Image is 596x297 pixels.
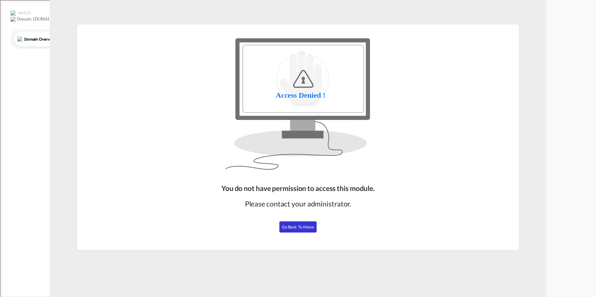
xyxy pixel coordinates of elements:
[69,37,105,41] div: Keywords by Traffic
[245,199,351,208] span: Please contact your administrator.
[282,224,314,229] span: Go Back to Home
[164,29,432,178] img: access-denied.svg
[62,36,67,41] img: tab_keywords_by_traffic_grey.svg
[17,10,30,15] div: v 4.0.25
[24,37,56,41] div: Domain Overview
[17,36,22,41] img: tab_domain_overview_orange.svg
[16,16,68,21] div: Domain: [DOMAIN_NAME]
[10,16,15,21] img: website_grey.svg
[221,183,375,193] div: You do not have permission to access this module.
[10,10,15,15] img: logo_orange.svg
[279,221,317,233] button: Go Back to Home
